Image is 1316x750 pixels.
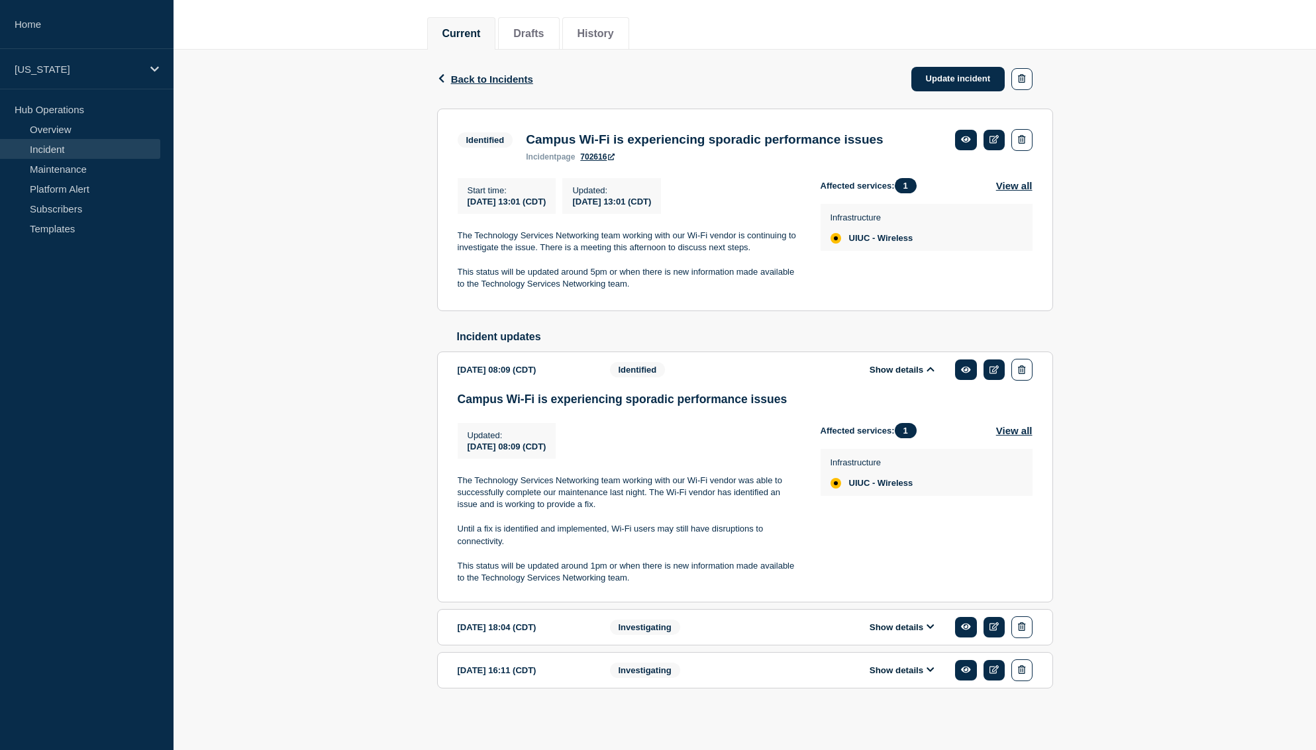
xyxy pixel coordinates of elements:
p: page [526,152,575,162]
span: Back to Incidents [451,73,533,85]
p: Until a fix is identified and implemented, Wi-Fi users may still have disruptions to connectivity. [458,523,799,547]
h3: Campus Wi-Fi is experiencing sporadic performance issues [526,132,883,147]
button: History [578,28,614,40]
span: Investigating [610,663,680,678]
p: The Technology Services Networking team working with our Wi-Fi vendor was able to successfully co... [458,475,799,511]
p: Infrastructure [831,212,913,222]
button: Show details [866,622,938,633]
span: Affected services: [821,423,923,438]
div: affected [831,478,841,489]
p: This status will be updated around 1pm or when there is new information made available to the Tec... [458,560,799,585]
button: Drafts [513,28,544,40]
div: [DATE] 18:04 (CDT) [458,616,590,638]
span: 1 [895,178,917,193]
p: Updated : [572,185,651,195]
a: 702616 [580,152,615,162]
h2: Incident updates [457,331,1053,343]
div: [DATE] 13:01 (CDT) [572,195,651,207]
span: Identified [610,362,666,377]
a: Update incident [911,67,1005,91]
p: [US_STATE] [15,64,142,75]
p: Start time : [468,185,546,195]
p: This status will be updated around 5pm or when there is new information made available to the Tec... [458,266,799,291]
button: Current [442,28,481,40]
span: Identified [458,132,513,148]
button: Show details [866,364,938,375]
button: Back to Incidents [437,73,533,85]
button: View all [996,178,1033,193]
div: affected [831,233,841,244]
p: Updated : [468,430,546,440]
p: The Technology Services Networking team working with our Wi-Fi vendor is continuing to investigat... [458,230,799,254]
span: [DATE] 13:01 (CDT) [468,197,546,207]
span: [DATE] 08:09 (CDT) [468,442,546,451]
button: View all [996,423,1033,438]
div: [DATE] 16:11 (CDT) [458,659,590,681]
button: Show details [866,665,938,676]
span: Investigating [610,620,680,635]
span: Affected services: [821,178,923,193]
span: 1 [895,423,917,438]
div: [DATE] 08:09 (CDT) [458,359,590,381]
h3: Campus Wi-Fi is experiencing sporadic performance issues [458,393,1033,406]
span: UIUC - Wireless [849,478,913,489]
span: UIUC - Wireless [849,233,913,244]
p: Infrastructure [831,457,913,467]
span: incident [526,152,556,162]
